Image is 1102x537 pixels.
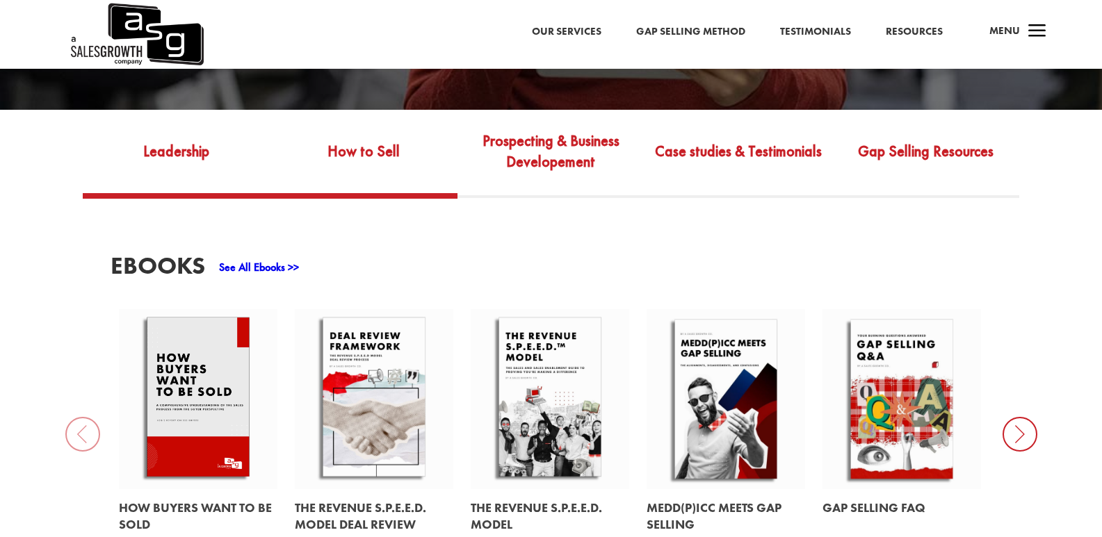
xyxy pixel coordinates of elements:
[645,129,832,194] a: Case studies & Testimonials
[532,23,601,41] a: Our Services
[989,24,1020,38] span: Menu
[636,23,745,41] a: Gap Selling Method
[457,129,645,194] a: Prospecting & Business Developement
[83,129,270,194] a: Leadership
[1023,18,1051,46] span: a
[111,254,205,285] h3: EBooks
[832,129,1019,194] a: Gap Selling Resources
[886,23,943,41] a: Resources
[219,260,299,274] a: See All Ebooks >>
[270,129,457,194] a: How to Sell
[780,23,851,41] a: Testimonials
